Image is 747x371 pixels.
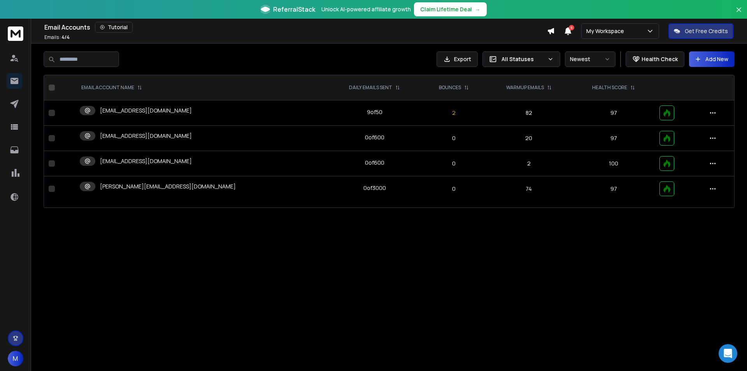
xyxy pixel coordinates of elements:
[668,23,733,39] button: Get Free Credits
[572,126,655,151] td: 97
[427,109,481,117] p: 2
[321,5,411,13] p: Unlock AI-powered affiliate growth
[475,5,480,13] span: →
[586,27,627,35] p: My Workspace
[719,344,737,363] div: Open Intercom Messenger
[95,22,133,33] button: Tutorial
[100,183,236,190] p: [PERSON_NAME][EMAIL_ADDRESS][DOMAIN_NAME]
[427,134,481,142] p: 0
[273,5,315,14] span: ReferralStack
[569,25,574,30] span: 6
[572,151,655,176] td: 100
[8,351,23,366] button: M
[363,184,386,192] div: 0 of 3000
[486,151,572,176] td: 2
[506,84,544,91] p: WARMUP EMAILS
[565,51,615,67] button: Newest
[427,185,481,193] p: 0
[100,157,192,165] p: [EMAIL_ADDRESS][DOMAIN_NAME]
[414,2,487,16] button: Claim Lifetime Deal→
[44,22,547,33] div: Email Accounts
[486,126,572,151] td: 20
[349,84,392,91] p: DAILY EMAILS SENT
[61,34,70,40] span: 4 / 4
[592,84,627,91] p: HEALTH SCORE
[502,55,544,63] p: All Statuses
[100,132,192,140] p: [EMAIL_ADDRESS][DOMAIN_NAME]
[365,134,384,141] div: 0 of 600
[427,160,481,167] p: 0
[437,51,478,67] button: Export
[365,159,384,167] div: 0 of 600
[81,84,142,91] div: EMAIL ACCOUNT NAME
[685,27,728,35] p: Get Free Credits
[626,51,684,67] button: Health Check
[367,108,382,116] div: 9 of 50
[439,84,461,91] p: BOUNCES
[44,34,70,40] p: Emails :
[572,176,655,202] td: 97
[572,100,655,126] td: 97
[734,5,744,23] button: Close banner
[642,55,678,63] p: Health Check
[100,107,192,114] p: [EMAIL_ADDRESS][DOMAIN_NAME]
[486,176,572,202] td: 74
[486,100,572,126] td: 82
[689,51,735,67] button: Add New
